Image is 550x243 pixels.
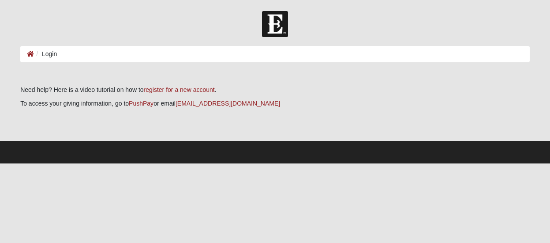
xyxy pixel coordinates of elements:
p: To access your giving information, go to or email [20,99,530,108]
a: PushPay [129,100,153,107]
p: Need help? Here is a video tutorial on how to . [20,85,530,95]
a: [EMAIL_ADDRESS][DOMAIN_NAME] [176,100,280,107]
img: Church of Eleven22 Logo [262,11,288,37]
li: Login [34,49,57,59]
a: register for a new account [144,86,215,93]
